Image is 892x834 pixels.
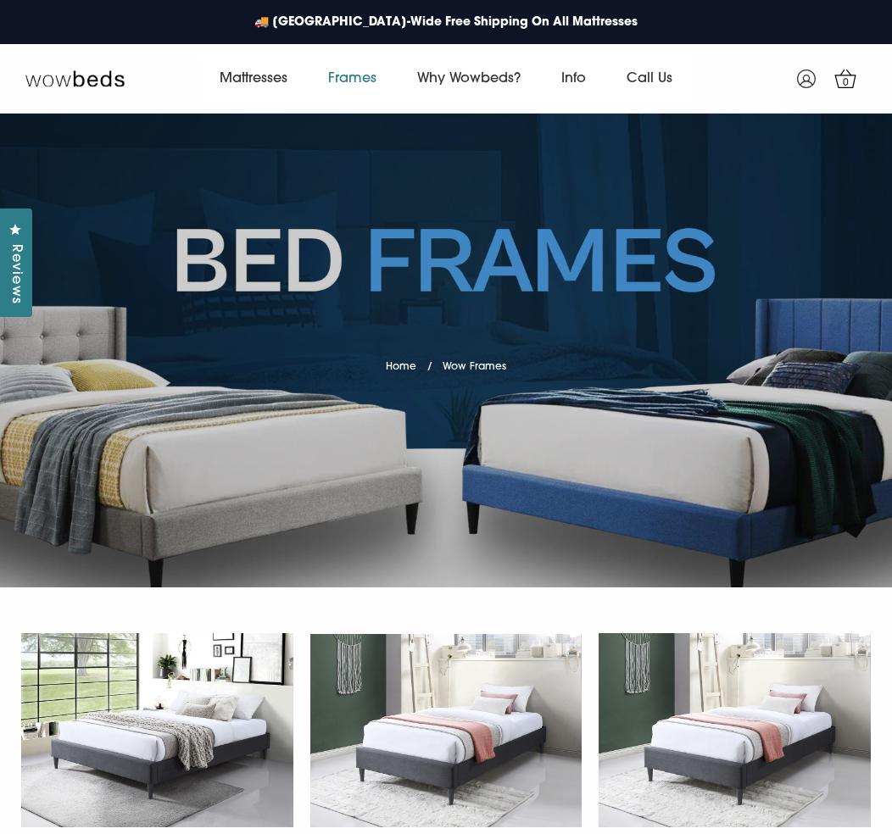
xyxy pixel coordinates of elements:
[427,362,432,372] span: /
[199,55,308,103] a: Mattresses
[838,75,855,92] span: 0
[386,362,416,372] a: Home
[25,69,125,86] img: Wow Beds Logo
[246,5,646,40] a: 🚚 [GEOGRAPHIC_DATA]-Wide Free Shipping On All Mattresses
[443,362,506,372] span: Wow Frames
[397,55,541,103] a: Why Wowbeds?
[386,339,507,382] nav: breadcrumbs
[541,55,606,103] a: Info
[824,58,867,100] a: 0
[4,244,26,304] span: Reviews
[606,55,693,103] a: Call Us
[308,55,397,103] a: Frames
